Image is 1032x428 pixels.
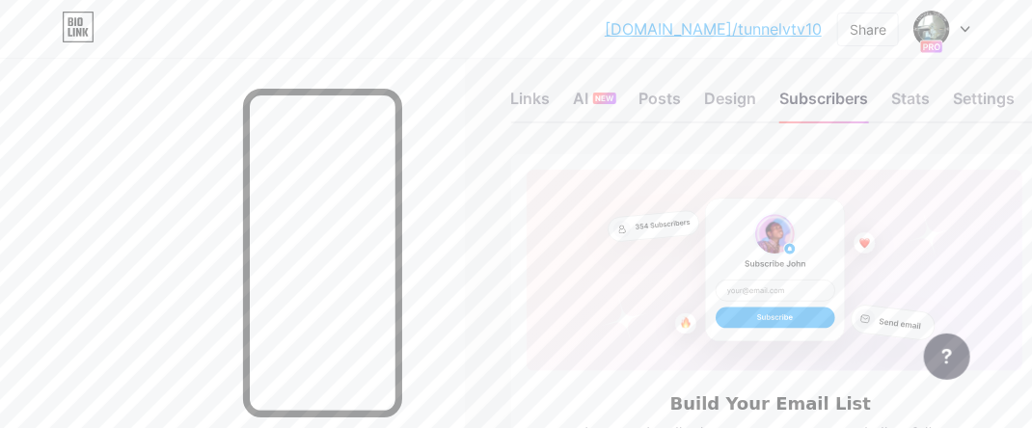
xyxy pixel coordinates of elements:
[780,87,869,121] div: Subscribers
[605,17,822,40] a: [DOMAIN_NAME]/tunnelvtv10
[511,87,551,121] div: Links
[850,19,886,40] div: Share
[670,394,872,414] h6: Build Your Email List
[705,87,757,121] div: Design
[913,11,950,47] img: tunnelvtv10
[954,87,1016,121] div: Settings
[595,93,613,104] span: NEW
[892,87,931,121] div: Stats
[639,87,682,121] div: Posts
[574,87,616,121] div: AI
